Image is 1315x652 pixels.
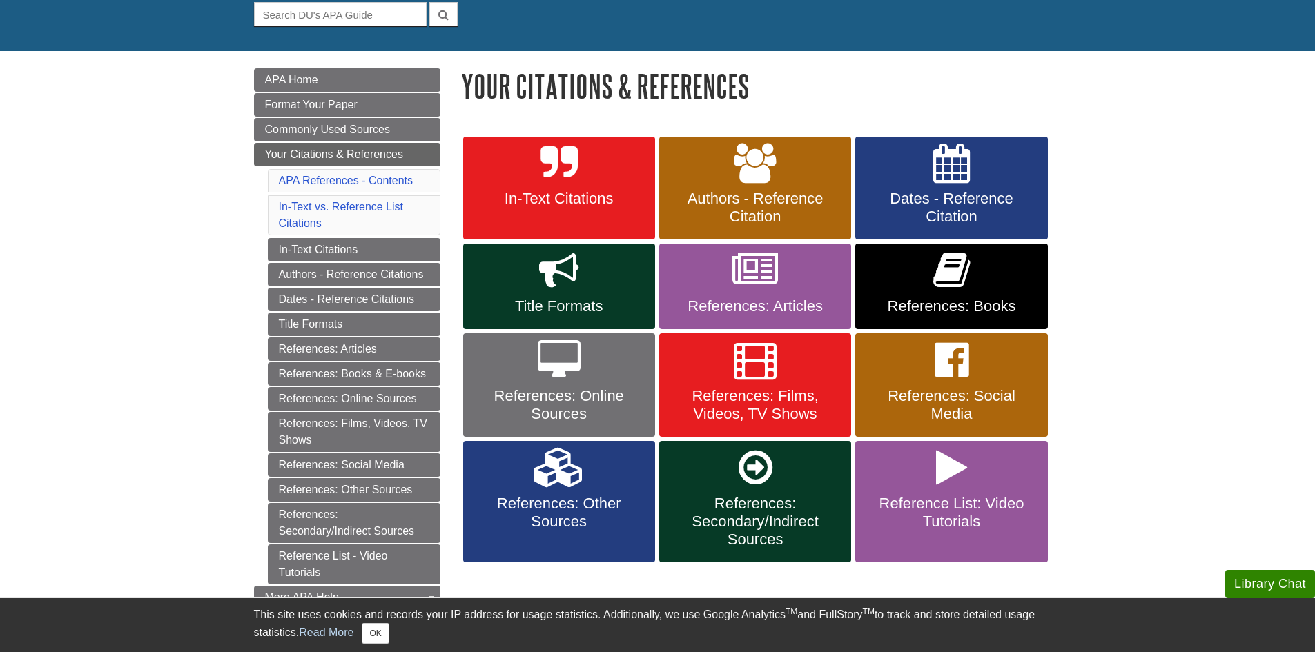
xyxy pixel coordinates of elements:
[254,118,440,141] a: Commonly Used Sources
[463,137,655,240] a: In-Text Citations
[254,586,440,609] a: More APA Help
[279,175,413,186] a: APA References - Contents
[265,99,358,110] span: Format Your Paper
[463,333,655,437] a: References: Online Sources
[279,201,404,229] a: In-Text vs. Reference List Citations
[268,313,440,336] a: Title Formats
[866,387,1037,423] span: References: Social Media
[268,412,440,452] a: References: Films, Videos, TV Shows
[268,387,440,411] a: References: Online Sources
[866,297,1037,315] span: References: Books
[265,124,390,135] span: Commonly Used Sources
[268,544,440,584] a: Reference List - Video Tutorials
[254,68,440,634] div: Guide Page Menu
[268,362,440,386] a: References: Books & E-books
[268,337,440,361] a: References: Articles
[362,623,389,644] button: Close
[670,495,841,549] span: References: Secondary/Indirect Sources
[855,244,1047,329] a: References: Books
[461,68,1062,103] h1: Your Citations & References
[863,606,875,616] sup: TM
[268,478,440,502] a: References: Other Sources
[254,606,1062,644] div: This site uses cookies and records your IP address for usage statistics. Additionally, we use Goo...
[474,190,645,208] span: In-Text Citations
[265,74,318,86] span: APA Home
[855,137,1047,240] a: Dates - Reference Citation
[268,238,440,261] a: In-Text Citations
[268,453,440,477] a: References: Social Media
[254,2,427,26] input: Search DU's APA Guide
[268,263,440,286] a: Authors - Reference Citations
[786,606,797,616] sup: TM
[299,626,353,638] a: Read More
[659,244,851,329] a: References: Articles
[659,441,851,562] a: References: Secondary/Indirect Sources
[1225,570,1315,598] button: Library Chat
[265,148,403,160] span: Your Citations & References
[855,441,1047,562] a: Reference List: Video Tutorials
[670,387,841,423] span: References: Films, Videos, TV Shows
[866,190,1037,226] span: Dates - Reference Citation
[855,333,1047,437] a: References: Social Media
[659,137,851,240] a: Authors - Reference Citation
[474,297,645,315] span: Title Formats
[254,68,440,92] a: APA Home
[474,387,645,423] span: References: Online Sources
[474,495,645,531] span: References: Other Sources
[659,333,851,437] a: References: Films, Videos, TV Shows
[670,297,841,315] span: References: Articles
[463,441,655,562] a: References: Other Sources
[461,592,1062,623] caption: In-Text Citation vs. Reference List Citation (See for more information)
[670,190,841,226] span: Authors - Reference Citation
[254,93,440,117] a: Format Your Paper
[268,503,440,543] a: References: Secondary/Indirect Sources
[463,244,655,329] a: Title Formats
[254,143,440,166] a: Your Citations & References
[268,288,440,311] a: Dates - Reference Citations
[866,495,1037,531] span: Reference List: Video Tutorials
[265,591,339,603] span: More APA Help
